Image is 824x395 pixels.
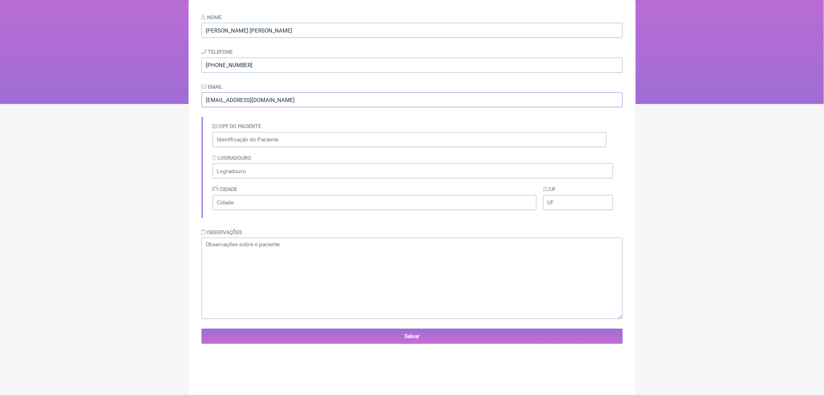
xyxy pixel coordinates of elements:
[543,186,556,192] label: UF
[213,123,261,129] label: CPF do Paciente
[202,23,623,38] input: Nome do Paciente
[202,49,233,55] label: Telefone
[202,92,623,107] input: paciente@email.com
[202,58,623,73] input: 21 9124 2137
[543,195,613,210] input: UF
[213,186,237,192] label: Cidade
[213,195,537,210] input: Cidade
[213,155,252,161] label: Logradouro
[213,132,607,147] input: Identificação do Paciente
[202,329,623,344] input: Salvar
[202,84,223,90] label: Email
[202,14,222,20] label: Nome
[213,163,613,178] input: Logradouro
[202,229,243,235] label: Observações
